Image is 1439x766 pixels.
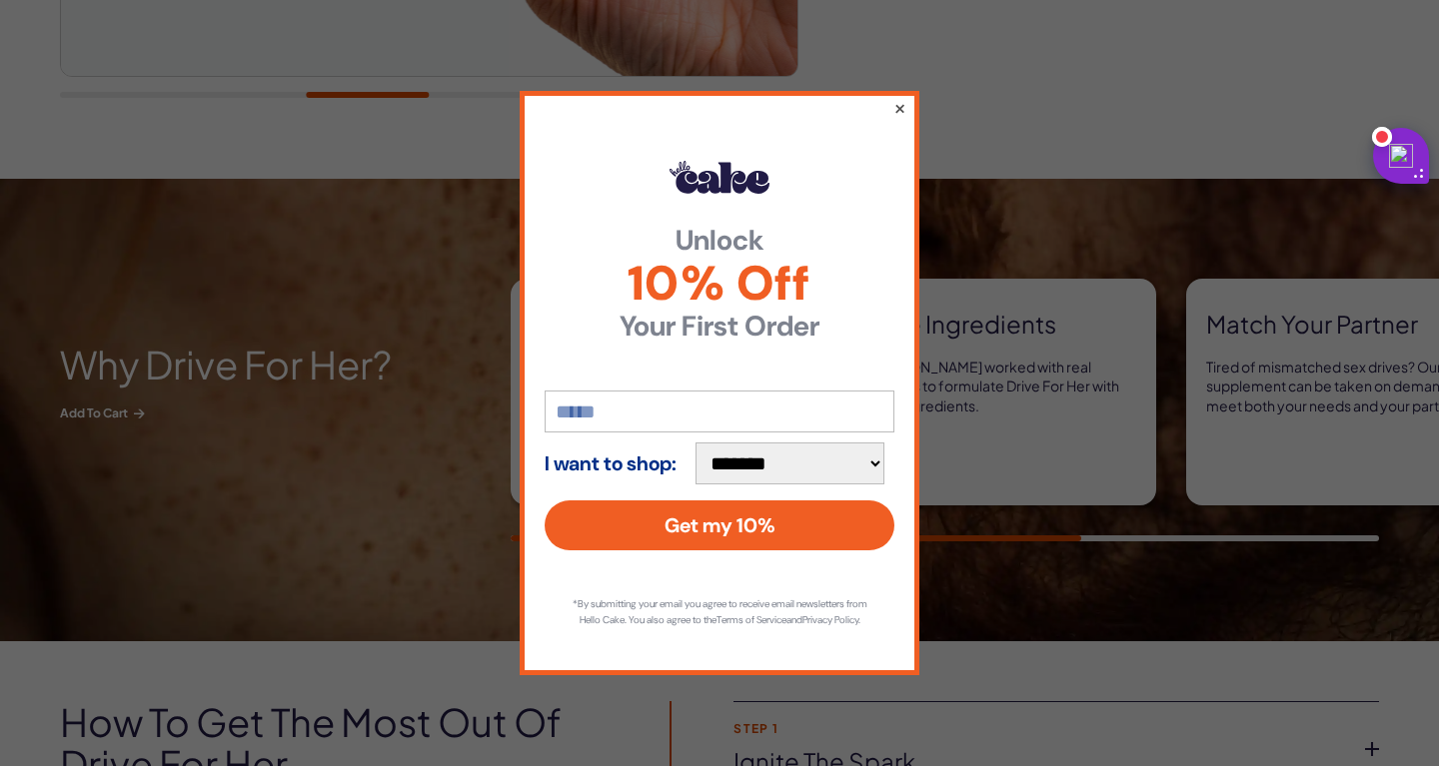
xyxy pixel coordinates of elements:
strong: I want to shop: [545,452,677,474]
span: 10% Off [545,260,894,308]
strong: Unlock [545,227,894,255]
button: × [893,96,906,120]
a: Privacy Policy [802,613,858,626]
img: Hello Cake [670,161,769,193]
button: Get my 10% [545,500,894,550]
p: *By submitting your email you agree to receive email newsletters from Hello Cake. You also agree ... [565,596,874,628]
strong: Your First Order [545,313,894,341]
a: Terms of Service [717,613,786,626]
